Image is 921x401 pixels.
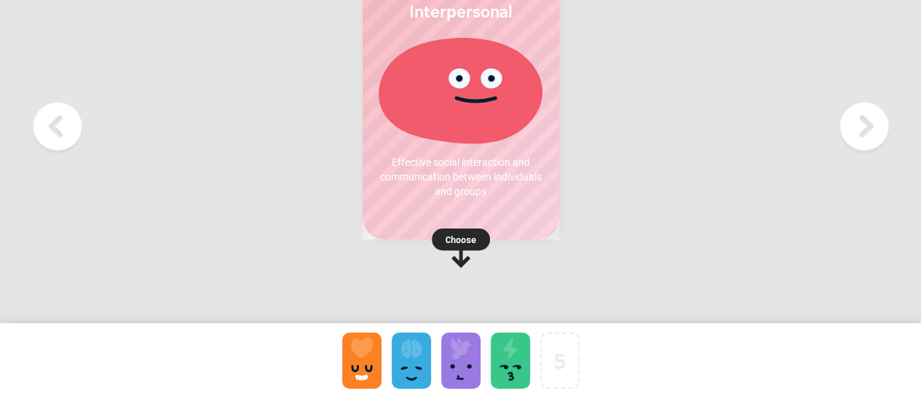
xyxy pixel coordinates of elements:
img: Next [835,98,893,156]
h2: Interpersonal [377,1,545,21]
p: Choose [363,232,559,247]
img: Previous [28,98,87,156]
p: Effective social interaction and communication between individuals and groups [377,155,545,199]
